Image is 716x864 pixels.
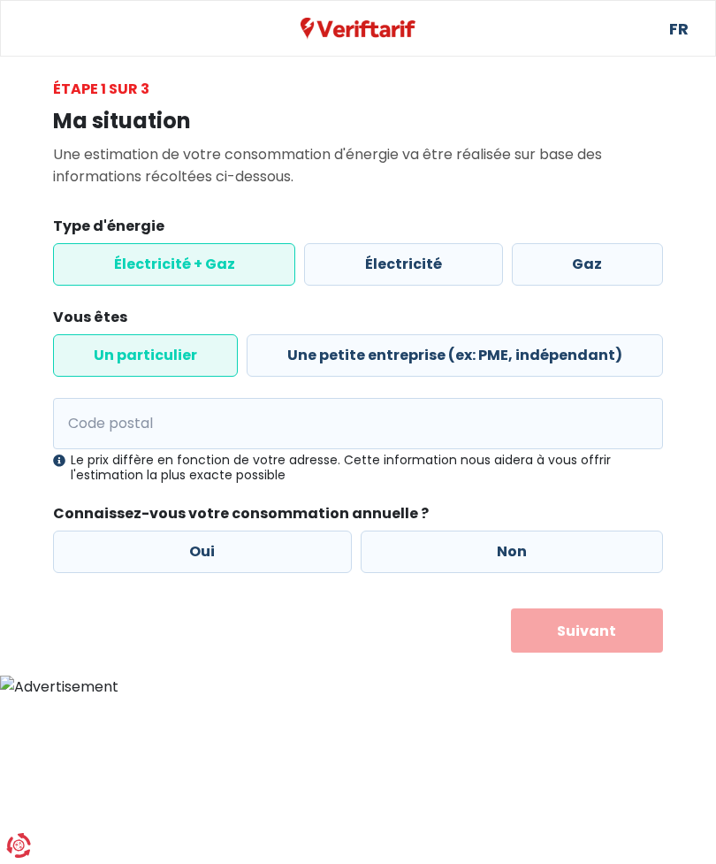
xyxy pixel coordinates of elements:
input: 1000 [53,398,663,449]
label: Non [361,531,664,573]
label: Gaz [512,243,663,286]
div: Le prix diffère en fonction de votre adresse. Cette information nous aidera à vous offrir l'estim... [53,453,663,483]
label: Une petite entreprise (ex: PME, indépendant) [247,334,663,377]
h1: Ma situation [53,109,663,134]
legend: Type d'énergie [53,216,663,243]
label: Électricité + Gaz [53,243,295,286]
label: Électricité [304,243,502,286]
label: Oui [53,531,352,573]
label: Un particulier [53,334,238,377]
div: Étape 1 sur 3 [53,78,663,100]
button: Suivant [511,608,664,653]
a: FR [669,1,687,56]
img: Veriftarif logo [301,18,416,40]
legend: Vous êtes [53,307,663,334]
legend: Connaissez-vous votre consommation annuelle ? [53,503,663,531]
p: Une estimation de votre consommation d'énergie va être réalisée sur base des informations récolté... [53,143,663,187]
